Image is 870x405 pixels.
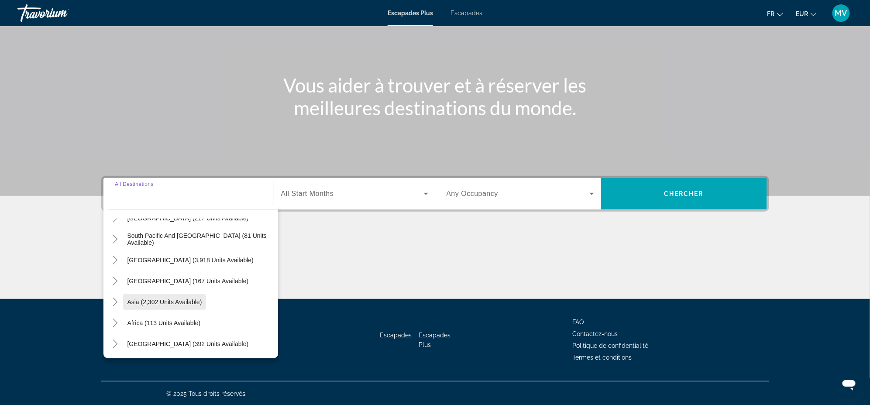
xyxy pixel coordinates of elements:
[108,253,123,268] button: Toggle South America (3,918 units available)
[664,190,704,197] span: Chercher
[123,231,278,247] button: South Pacific and [GEOGRAPHIC_DATA] (81 units available)
[830,4,853,22] button: Menu utilisateur
[108,336,123,352] button: Toggle Middle East (392 units available)
[127,257,254,264] span: [GEOGRAPHIC_DATA] (3,918 units available)
[127,299,202,305] span: Asia (2,302 units available)
[447,190,499,197] span: Any Occupancy
[388,10,433,17] a: Escapades Plus
[108,316,123,331] button: Toggle Africa (113 units available)
[835,8,847,17] font: MV
[272,74,599,119] h1: Vous aider à trouver et à réserver les meilleures destinations du monde.
[573,319,584,326] a: FAQ
[123,336,253,352] button: [GEOGRAPHIC_DATA] (392 units available)
[419,332,450,348] a: Escapades Plus
[601,178,767,209] button: Chercher
[767,7,783,20] button: Changer de langue
[380,332,412,339] a: Escapades
[123,294,206,310] button: Asia (2,302 units available)
[108,211,123,226] button: Toggle Australia (217 units available)
[108,295,123,310] button: Toggle Asia (2,302 units available)
[123,273,253,289] button: [GEOGRAPHIC_DATA] (167 units available)
[127,319,201,326] span: Africa (113 units available)
[108,274,123,289] button: Toggle Central America (167 units available)
[167,390,247,397] font: © 2025 Tous droits réservés.
[123,252,258,268] button: [GEOGRAPHIC_DATA] (3,918 units available)
[573,354,632,361] a: Termes et conditions
[127,232,274,246] span: South Pacific and [GEOGRAPHIC_DATA] (81 units available)
[835,370,863,398] iframe: Bouton de lancement de la fenêtre de messagerie
[103,178,767,209] div: Widget de recherche
[17,2,105,24] a: Travorium
[573,342,649,349] a: Politique de confidentialité
[108,232,123,247] button: Toggle South Pacific and Oceania (81 units available)
[796,7,817,20] button: Changer de devise
[796,10,808,17] font: EUR
[767,10,775,17] font: fr
[115,181,154,187] span: All Destinations
[281,190,334,197] span: All Start Months
[450,10,482,17] a: Escapades
[123,315,205,331] button: Africa (113 units available)
[127,340,249,347] span: [GEOGRAPHIC_DATA] (392 units available)
[127,278,249,285] span: [GEOGRAPHIC_DATA] (167 units available)
[123,210,253,226] button: [GEOGRAPHIC_DATA] (217 units available)
[573,330,618,337] a: Contactez-nous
